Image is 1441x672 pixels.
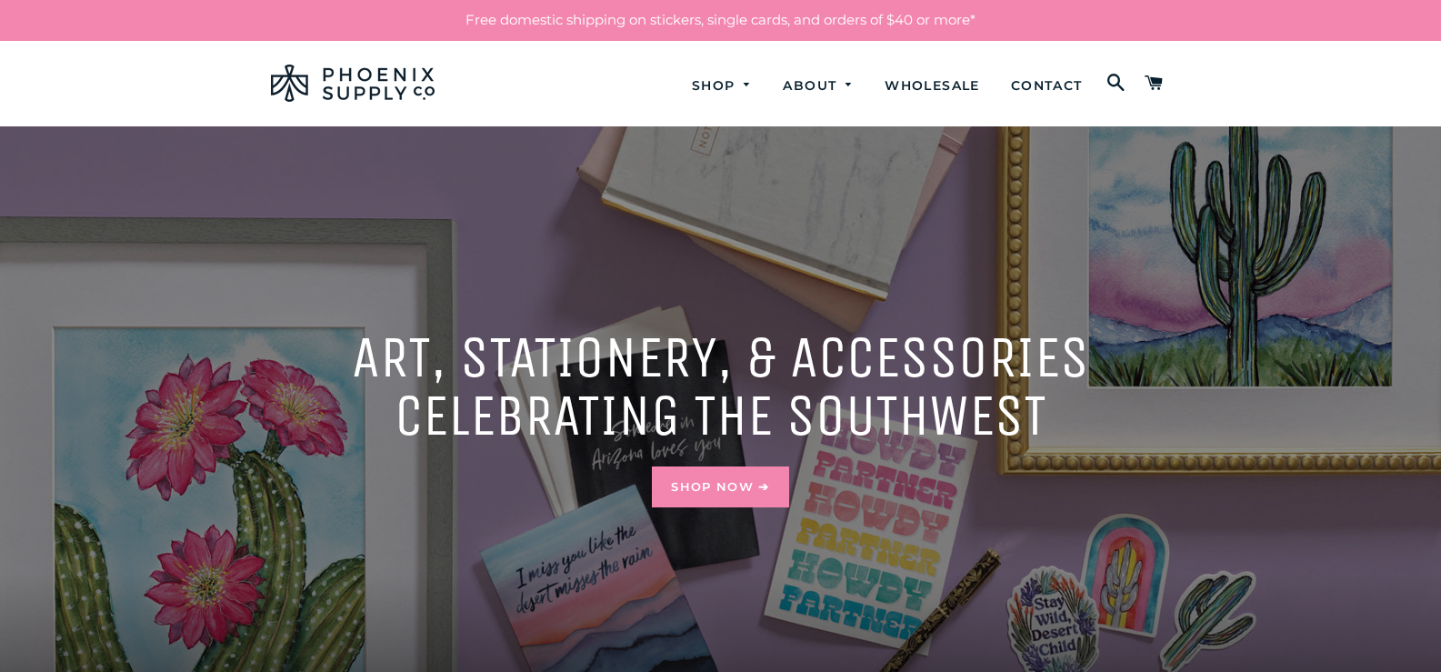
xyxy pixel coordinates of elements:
a: Shop [678,62,766,110]
img: Phoenix Supply Co. [271,65,435,102]
a: Shop Now ➔ [652,466,788,507]
h2: Art, Stationery, & accessories celebrating the southwest [271,328,1171,445]
a: Wholesale [871,62,994,110]
a: Contact [997,62,1096,110]
a: About [769,62,867,110]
